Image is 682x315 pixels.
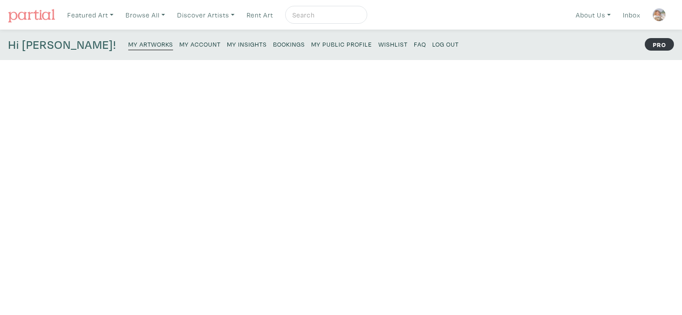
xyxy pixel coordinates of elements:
small: My Artworks [128,40,173,48]
a: About Us [572,6,615,24]
a: My Public Profile [311,38,372,50]
strong: PRO [645,38,674,51]
a: Discover Artists [173,6,239,24]
a: Wishlist [378,38,408,50]
a: Inbox [619,6,644,24]
a: Rent Art [243,6,277,24]
small: My Account [179,40,221,48]
small: My Public Profile [311,40,372,48]
small: FAQ [414,40,426,48]
a: Browse All [122,6,169,24]
h4: Hi [PERSON_NAME]! [8,38,116,52]
small: My Insights [227,40,267,48]
a: My Artworks [128,38,173,50]
small: Log Out [432,40,459,48]
input: Search [291,9,359,21]
a: Featured Art [63,6,117,24]
a: FAQ [414,38,426,50]
a: My Account [179,38,221,50]
small: Wishlist [378,40,408,48]
a: Log Out [432,38,459,50]
img: phpThumb.php [652,8,666,22]
small: Bookings [273,40,305,48]
a: My Insights [227,38,267,50]
a: Bookings [273,38,305,50]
